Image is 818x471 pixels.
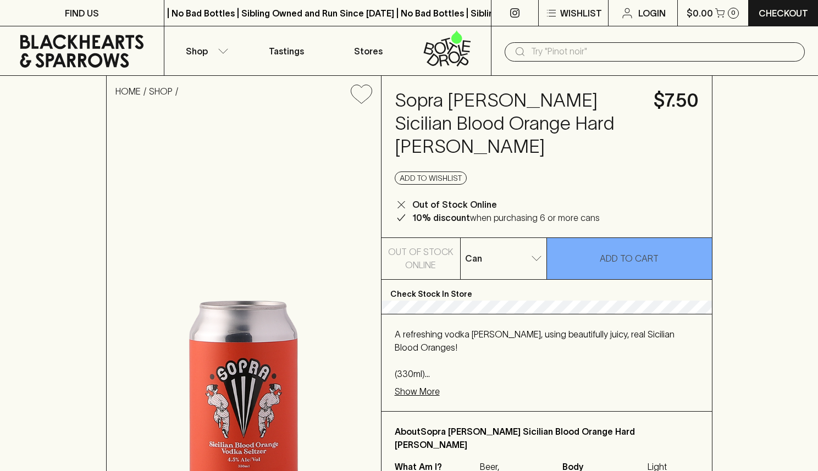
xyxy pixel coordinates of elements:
[164,26,246,75] button: Shop
[687,7,713,20] p: $0.00
[395,425,699,451] p: About Sopra [PERSON_NAME] Sicilian Blood Orange Hard [PERSON_NAME]
[115,86,141,96] a: HOME
[638,7,666,20] p: Login
[149,86,173,96] a: SHOP
[388,245,454,258] p: Out of Stock
[412,211,600,224] p: when purchasing 6 or more cans
[246,26,328,75] a: Tastings
[186,45,208,58] p: Shop
[759,7,808,20] p: Checkout
[328,26,410,75] a: Stores
[395,89,640,158] h4: Sopra [PERSON_NAME] Sicilian Blood Orange Hard [PERSON_NAME]
[269,45,304,58] p: Tastings
[731,10,736,16] p: 0
[412,213,470,223] b: 10% discount
[405,258,436,271] p: Online
[465,252,482,265] p: Can
[346,80,377,108] button: Add to wishlist
[560,7,602,20] p: Wishlist
[354,45,383,58] p: Stores
[395,385,440,398] p: Show More
[531,43,796,60] input: Try "Pinot noir"
[395,328,699,380] p: A refreshing vodka [PERSON_NAME], using beautifully juicy, real Sicilian Blood Oranges! (330ml) 4...
[65,7,99,20] p: FIND US
[395,171,467,185] button: Add to wishlist
[412,198,497,211] p: Out of Stock Online
[461,247,546,269] div: Can
[654,89,699,112] h4: $7.50
[382,280,712,301] p: Check Stock In Store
